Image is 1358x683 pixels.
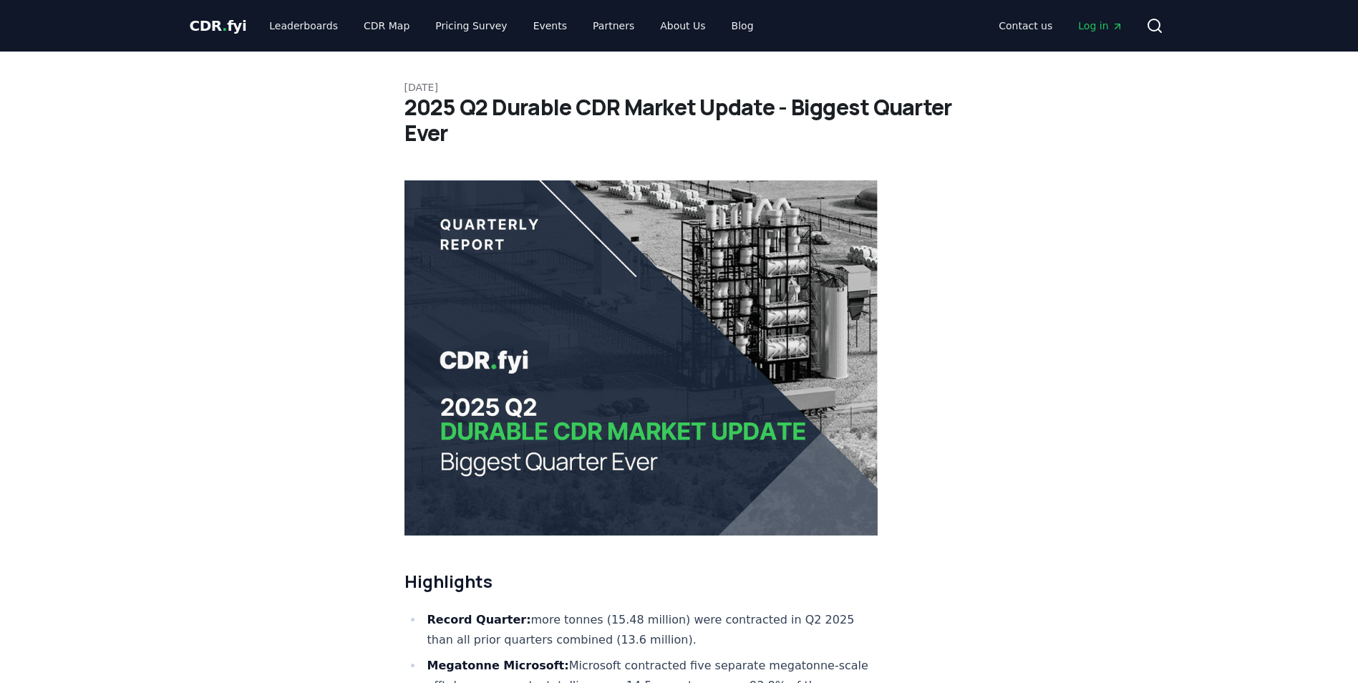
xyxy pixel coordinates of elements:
[404,80,954,95] p: [DATE]
[424,13,518,39] a: Pricing Survey
[423,610,878,650] li: more tonnes (15.48 million) were contracted in Q2 2025 than all prior quarters combined (13.6 mil...
[987,13,1134,39] nav: Main
[649,13,717,39] a: About Us
[190,17,247,34] span: CDR fyi
[720,13,765,39] a: Blog
[987,13,1064,39] a: Contact us
[427,659,569,672] strong: Megatonne Microsoft:
[1078,19,1122,33] span: Log in
[427,613,531,626] strong: Record Quarter:
[190,16,247,36] a: CDR.fyi
[404,95,954,146] h1: 2025 Q2 Durable CDR Market Update - Biggest Quarter Ever
[581,13,646,39] a: Partners
[404,570,878,593] h2: Highlights
[1067,13,1134,39] a: Log in
[258,13,349,39] a: Leaderboards
[522,13,578,39] a: Events
[404,180,878,536] img: blog post image
[258,13,765,39] nav: Main
[352,13,421,39] a: CDR Map
[222,17,227,34] span: .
